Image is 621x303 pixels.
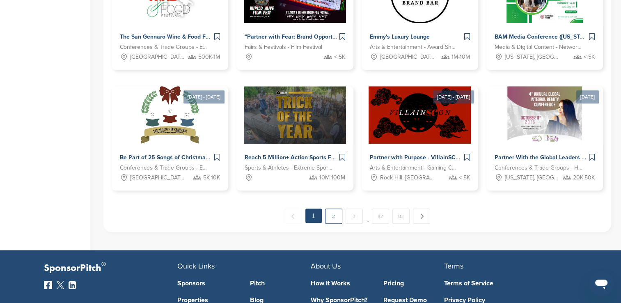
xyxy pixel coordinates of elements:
span: Rock Hill, [GEOGRAPHIC_DATA] [380,173,435,182]
span: “Partner with Fear: Brand Opportunities at the Buried Alive Film Festival” [245,33,440,40]
img: Twitter [56,281,64,289]
span: Conferences & Trade Groups - Entertainment [120,43,208,52]
a: [DATE] - [DATE] Sponsorpitch & Partner with Purpose - VillainSCon 2025 Arts & Entertainment - Gam... [362,73,478,191]
a: Pricing [383,280,444,287]
img: Sponsorpitch & [369,86,471,144]
a: [DATE] Sponsorpitch & Partner With the Global Leaders in Aesthetics Conferences & Trade Groups - ... [486,73,603,191]
span: 10M-100M [319,173,345,182]
img: Sponsorpitch & [141,86,199,144]
span: Quick Links [177,262,215,271]
span: The San Gennaro Wine & Food Festival [120,33,223,40]
span: Conferences & Trade Groups - Health and Wellness [495,163,582,172]
span: Reach 5 Million+ Action Sports Fans [245,154,341,161]
em: 1 [305,209,322,223]
span: Media & Digital Content - Networking [495,43,582,52]
span: Partner With the Global Leaders in Aesthetics [495,154,616,161]
a: [DATE] - [DATE] Sponsorpitch & Be Part of 25 Songs of Christmas LIVE – A Holiday Experience That ... [112,73,228,191]
div: [DATE] - [DATE] [183,90,225,103]
span: … [365,209,369,223]
span: < 5K [334,53,345,62]
a: 82 [372,209,389,224]
a: Sponsorpitch & Reach 5 Million+ Action Sports Fans Sports & Athletes - Extreme Sports 10M-100M [236,86,353,191]
iframe: Button to launch messaging window [588,270,614,296]
span: < 5K [584,53,595,62]
span: Fairs & Festivals - Film Festival [245,43,322,52]
span: Emmy's Luxury Lounge [370,33,430,40]
span: 20K-50K [573,173,595,182]
a: Terms of Service [444,280,565,287]
a: 2 [325,209,342,224]
p: SponsorPitch [44,262,177,274]
span: [GEOGRAPHIC_DATA], [GEOGRAPHIC_DATA] [130,173,185,182]
span: Terms [444,262,463,271]
div: [DATE] - [DATE] [433,90,474,103]
span: Sports & Athletes - Extreme Sports [245,163,332,172]
div: [DATE] [576,90,599,103]
a: Pitch [250,280,311,287]
span: < 5K [459,173,470,182]
span: Arts & Entertainment - Award Show [370,43,458,52]
span: 5K-10K [203,173,220,182]
span: ← Previous [285,209,302,224]
span: [GEOGRAPHIC_DATA], [GEOGRAPHIC_DATA] [130,53,185,62]
span: 500K-1M [198,53,220,62]
a: Sponsors [177,280,238,287]
a: 3 [346,209,363,224]
span: Conferences & Trade Groups - Entertainment [120,163,208,172]
span: About Us [311,262,341,271]
img: Sponsorpitch & [244,86,346,144]
span: [US_STATE], [GEOGRAPHIC_DATA] [505,53,560,62]
img: Facebook [44,281,52,289]
span: ® [101,259,106,269]
img: Sponsorpitch & [507,86,582,144]
a: Next → [413,209,430,224]
span: Be Part of 25 Songs of Christmas LIVE – A Holiday Experience That Gives Back [120,154,330,161]
a: How It Works [311,280,371,287]
span: Arts & Entertainment - Gaming Conventions [370,163,458,172]
span: [GEOGRAPHIC_DATA], [GEOGRAPHIC_DATA] [380,53,435,62]
span: 1M-10M [451,53,470,62]
span: Partner with Purpose - VillainSCon 2025 [370,154,478,161]
a: 83 [392,209,410,224]
span: [US_STATE], [GEOGRAPHIC_DATA] [505,173,560,182]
